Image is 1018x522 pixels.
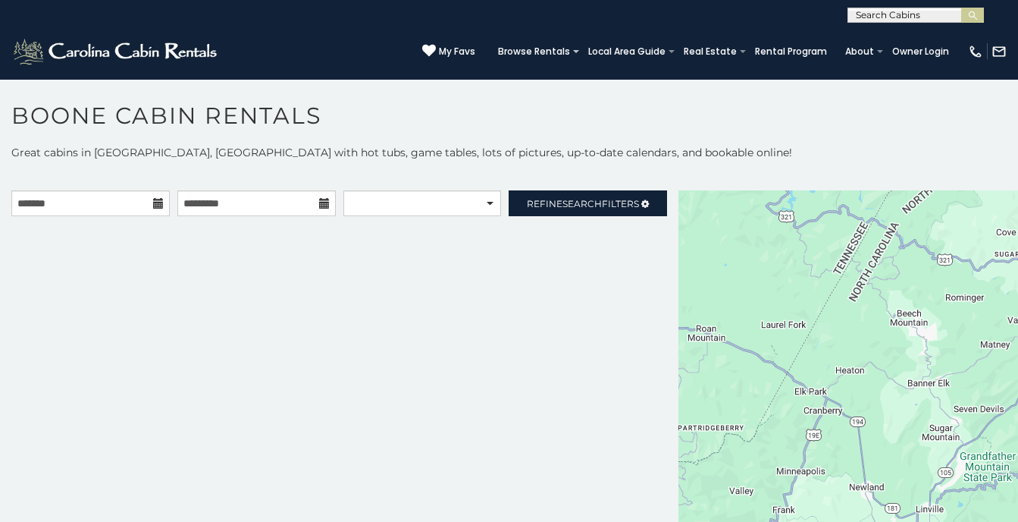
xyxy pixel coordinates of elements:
[838,41,882,62] a: About
[562,198,602,209] span: Search
[747,41,835,62] a: Rental Program
[991,44,1007,59] img: mail-regular-white.png
[509,190,667,216] a: RefineSearchFilters
[527,198,639,209] span: Refine Filters
[968,44,983,59] img: phone-regular-white.png
[581,41,673,62] a: Local Area Guide
[490,41,578,62] a: Browse Rentals
[11,36,221,67] img: White-1-2.png
[885,41,957,62] a: Owner Login
[439,45,475,58] span: My Favs
[676,41,744,62] a: Real Estate
[422,44,475,59] a: My Favs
